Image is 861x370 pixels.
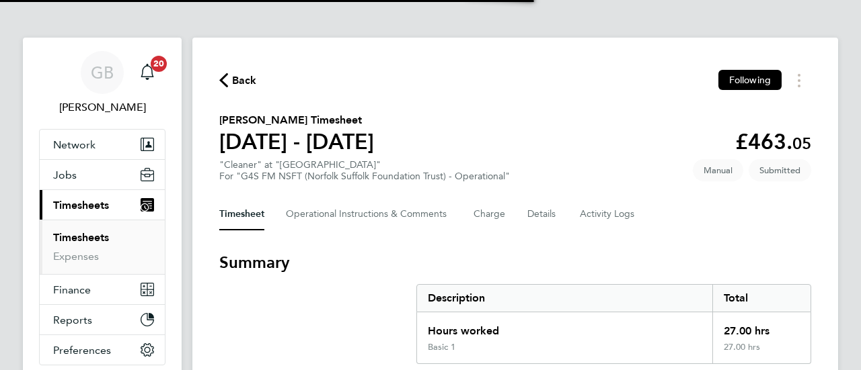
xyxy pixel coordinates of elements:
[40,220,165,274] div: Timesheets
[729,74,771,86] span: Following
[474,198,506,230] button: Charge
[53,250,99,263] a: Expenses
[219,159,510,182] div: "Cleaner" at "[GEOGRAPHIC_DATA]"
[39,99,165,115] span: Gianni Bernardi
[219,252,811,273] h3: Summary
[219,198,264,230] button: Timesheet
[718,70,782,90] button: Following
[53,344,111,357] span: Preferences
[428,342,455,353] div: Basic 1
[219,171,510,182] div: For "G4S FM NSFT (Norfolk Suffolk Foundation Trust) - Operational"
[286,198,452,230] button: Operational Instructions & Comments
[712,312,811,342] div: 27.00 hrs
[527,198,558,230] button: Details
[417,285,712,312] div: Description
[787,70,811,91] button: Timesheets Menu
[53,283,91,296] span: Finance
[53,199,109,212] span: Timesheets
[792,134,811,153] span: 05
[40,190,165,220] button: Timesheets
[693,159,743,181] span: This timesheet was manually created.
[219,72,257,89] button: Back
[417,312,712,342] div: Hours worked
[40,160,165,189] button: Jobs
[53,138,96,151] span: Network
[53,169,77,181] span: Jobs
[416,284,811,364] div: Summary
[53,314,92,326] span: Reports
[40,130,165,159] button: Network
[91,64,114,81] span: GB
[735,129,811,154] app-decimal: £463.
[53,231,109,244] a: Timesheets
[712,285,811,312] div: Total
[712,342,811,363] div: 27.00 hrs
[219,112,374,128] h2: [PERSON_NAME] Timesheet
[39,51,165,115] a: GB[PERSON_NAME]
[40,305,165,334] button: Reports
[219,128,374,155] h1: [DATE] - [DATE]
[580,198,636,230] button: Activity Logs
[40,275,165,304] button: Finance
[749,159,811,181] span: This timesheet is Submitted.
[134,51,161,94] a: 20
[151,56,167,72] span: 20
[40,335,165,365] button: Preferences
[232,73,257,89] span: Back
